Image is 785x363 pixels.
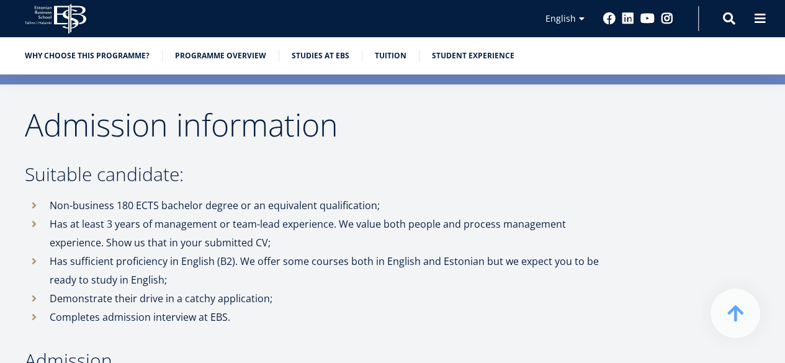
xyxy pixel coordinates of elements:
[375,50,406,62] a: Tuition
[661,12,673,25] a: Instagram
[432,50,514,62] a: Student experience
[25,252,614,289] li: Has sufficient proficiency in English (B2). We offer some courses both in English and Estonian bu...
[25,165,614,184] h3: Suitable candidate:
[14,205,119,216] span: Technology Innovation MBA
[603,12,616,25] a: Facebook
[14,173,115,184] span: One-year MBA (in Estonian)
[640,12,655,25] a: Youtube
[292,50,349,62] a: Studies at EBS
[175,50,266,62] a: Programme overview
[25,289,614,308] li: Demonstrate their drive in a catchy application;
[622,12,634,25] a: Linkedin
[295,1,334,12] span: Last Name
[50,196,614,215] p: Non-business 180 ECTS bachelor degree or an equivalent qualification;
[3,205,11,213] input: Technology Innovation MBA
[25,308,614,326] li: Completes admission interview at EBS.
[14,189,68,200] span: Two-year MBA
[25,50,150,62] a: Why choose this programme?
[3,189,11,197] input: Two-year MBA
[25,215,614,252] li: Has at least 3 years of management or team-lead experience. We value both people and process mana...
[3,173,11,181] input: One-year MBA (in Estonian)
[25,109,614,140] h2: Admission information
